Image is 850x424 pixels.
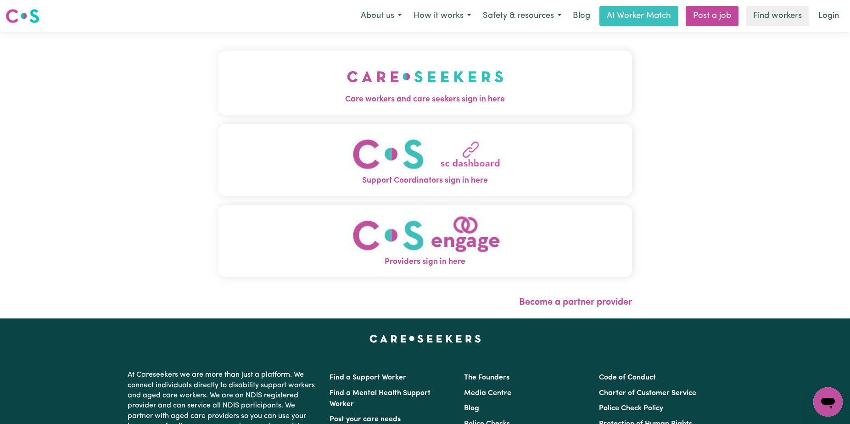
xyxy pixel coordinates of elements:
[6,8,39,24] img: Careseekers logo
[519,298,632,307] a: Become a partner provider
[464,390,511,397] a: Media Centre
[477,6,567,26] button: Safety & resources
[218,50,632,115] button: Care workers and care seekers sign in here
[599,390,696,397] a: Charter of Customer Service
[6,6,39,27] a: Careseekers logo
[464,405,479,412] a: Blog
[218,175,632,187] span: Support Coordinators sign in here
[813,387,843,417] iframe: Button to launch messaging window
[218,256,632,268] span: Providers sign in here
[746,6,809,26] a: Find workers
[218,205,632,277] button: Providers sign in here
[330,374,406,381] a: Find a Support Worker
[408,6,477,26] button: How it works
[330,416,401,423] a: Post your care needs
[218,94,632,106] span: Care workers and care seekers sign in here
[464,374,509,381] a: The Founders
[686,6,738,26] a: Post a job
[813,6,844,26] a: Login
[330,390,431,408] a: Find a Mental Health Support Worker
[599,405,663,412] a: Police Check Policy
[355,6,408,26] button: About us
[218,124,632,196] button: Support Coordinators sign in here
[599,374,656,381] a: Code of Conduct
[567,6,596,26] a: Blog
[599,6,678,26] a: AI Worker Match
[369,335,481,342] a: Careseekers home page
